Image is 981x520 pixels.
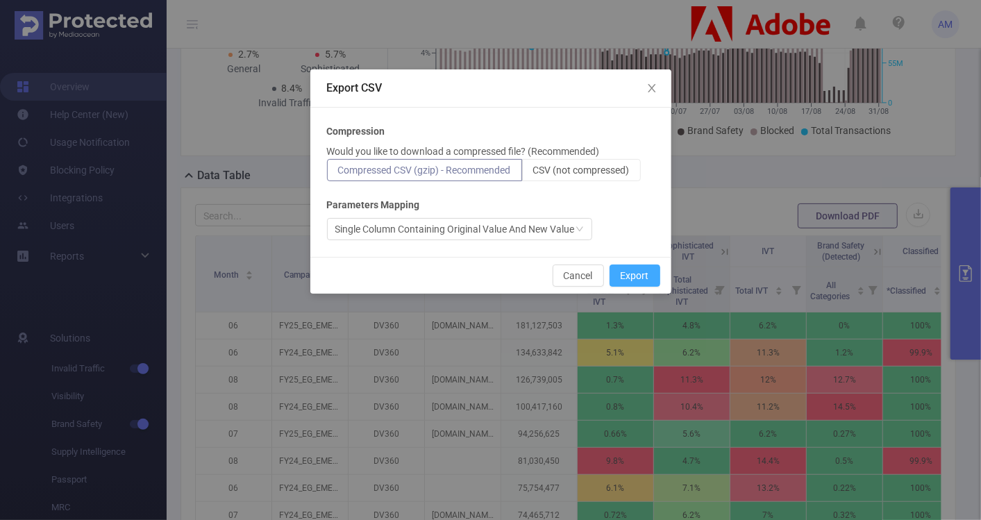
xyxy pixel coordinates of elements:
[610,265,660,287] button: Export
[576,225,584,235] i: icon: down
[327,198,420,212] b: Parameters Mapping
[327,124,385,139] b: Compression
[632,69,671,108] button: Close
[553,265,604,287] button: Cancel
[327,144,600,159] p: Would you like to download a compressed file? (Recommended)
[338,165,511,176] span: Compressed CSV (gzip) - Recommended
[533,165,630,176] span: CSV (not compressed)
[335,219,575,240] div: Single Column Containing Original Value And New Value
[646,83,657,94] i: icon: close
[327,81,655,96] div: Export CSV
